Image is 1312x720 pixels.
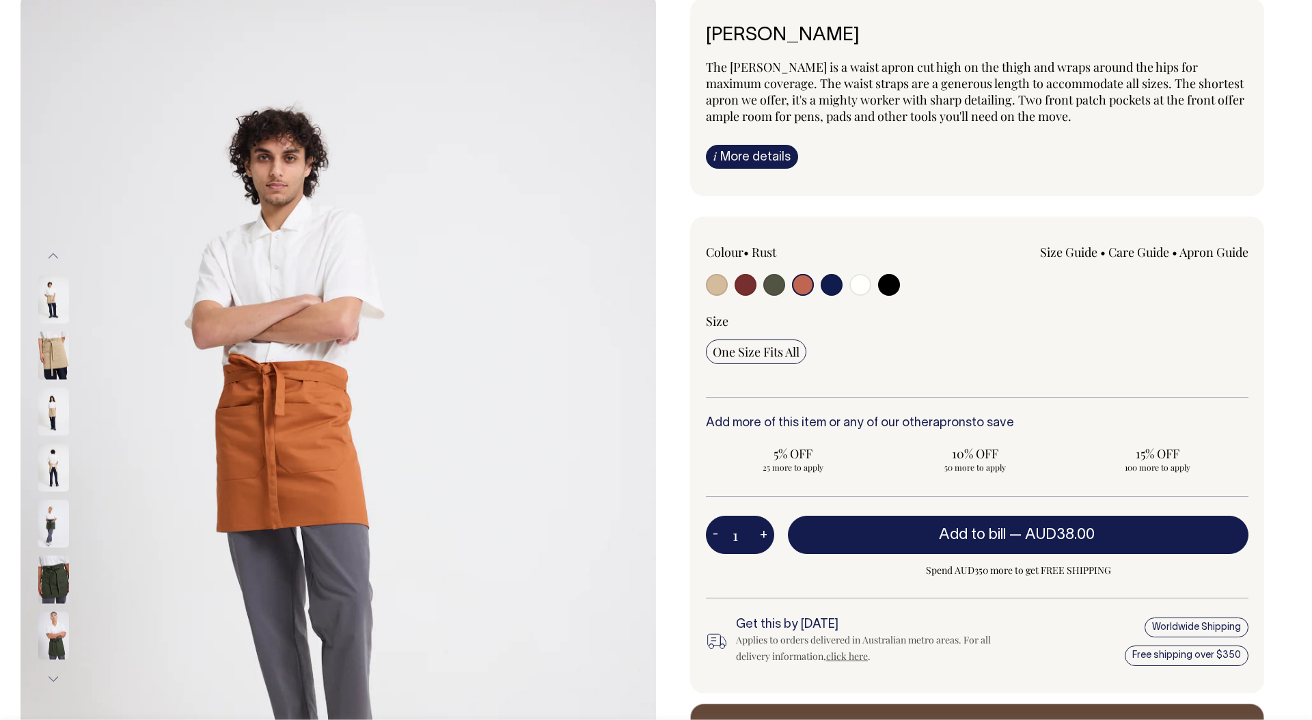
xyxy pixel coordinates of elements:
span: • [743,244,749,260]
span: 5% OFF [713,445,873,462]
span: Spend AUD350 more to get FREE SHIPPING [788,562,1248,579]
span: 10% OFF [895,445,1056,462]
div: Size [706,313,1248,329]
a: click here [826,650,868,663]
h6: [PERSON_NAME] [706,25,1248,46]
span: One Size Fits All [713,344,799,360]
span: 100 more to apply [1077,462,1238,473]
div: Colour [706,244,923,260]
h6: Get this by [DATE] [736,618,1002,632]
button: Add to bill —AUD38.00 [788,516,1248,554]
span: i [713,149,717,163]
span: AUD38.00 [1025,528,1095,542]
button: - [706,521,725,549]
span: 50 more to apply [895,462,1056,473]
a: Size Guide [1040,244,1097,260]
a: Apron Guide [1179,244,1248,260]
span: • [1100,244,1106,260]
button: + [753,521,774,549]
img: olive [38,556,69,604]
span: 25 more to apply [713,462,873,473]
img: khaki [38,388,69,436]
a: aprons [933,417,972,429]
img: olive [38,612,69,660]
img: khaki [38,276,69,324]
img: khaki [38,332,69,380]
span: 15% OFF [1077,445,1238,462]
button: Previous [43,241,64,272]
img: olive [38,500,69,548]
span: Add to bill [939,528,1006,542]
button: Next [43,664,64,695]
h6: Add more of this item or any of our other to save [706,417,1248,430]
span: • [1172,244,1177,260]
img: khaki [38,444,69,492]
a: iMore details [706,145,798,169]
input: 15% OFF 100 more to apply [1070,441,1244,477]
input: 5% OFF 25 more to apply [706,441,880,477]
a: Care Guide [1108,244,1169,260]
span: — [1009,528,1098,542]
div: Applies to orders delivered in Australian metro areas. For all delivery information, . [736,632,1002,665]
label: Rust [752,244,776,260]
input: 10% OFF 50 more to apply [888,441,1063,477]
input: One Size Fits All [706,340,806,364]
span: The [PERSON_NAME] is a waist apron cut high on the thigh and wraps around the hips for maximum co... [706,59,1244,124]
